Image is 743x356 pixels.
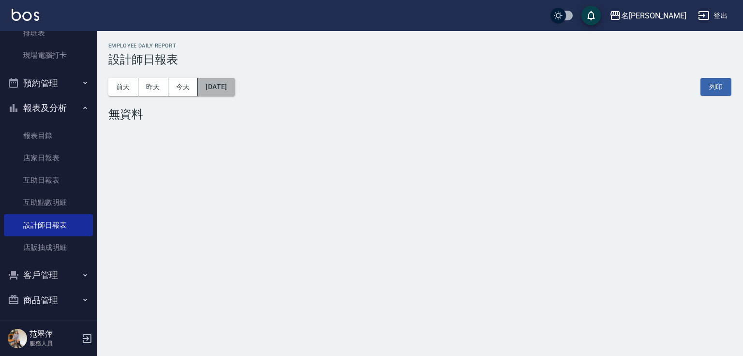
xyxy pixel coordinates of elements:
a: 設計師日報表 [4,214,93,236]
p: 服務人員 [30,339,79,348]
div: 名[PERSON_NAME] [621,10,686,22]
button: 列印 [700,78,731,96]
button: save [581,6,601,25]
h2: Employee Daily Report [108,43,731,49]
h3: 設計師日報表 [108,53,731,66]
div: 無資料 [108,108,731,121]
button: 昨天 [138,78,168,96]
img: Person [8,329,27,348]
button: 預約管理 [4,71,93,96]
button: 商品管理 [4,288,93,313]
button: 報表及分析 [4,95,93,121]
a: 排班表 [4,22,93,44]
button: 今天 [168,78,198,96]
button: [DATE] [198,78,235,96]
button: 登出 [694,7,731,25]
a: 互助日報表 [4,169,93,191]
button: 前天 [108,78,138,96]
button: 客戶管理 [4,263,93,288]
a: 互助點數明細 [4,191,93,214]
img: Logo [12,9,39,21]
a: 現場電腦打卡 [4,44,93,66]
a: 店家日報表 [4,147,93,169]
h5: 范翠萍 [30,329,79,339]
a: 報表目錄 [4,124,93,147]
button: 名[PERSON_NAME] [606,6,690,26]
a: 店販抽成明細 [4,236,93,259]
